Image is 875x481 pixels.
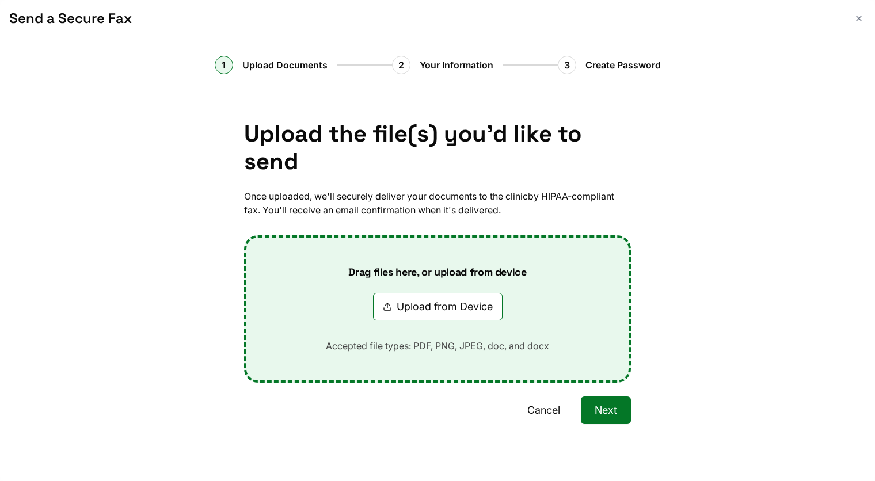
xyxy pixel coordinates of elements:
h1: Upload the file(s) you'd like to send [244,120,631,175]
div: 3 [558,56,576,74]
button: Upload from Device [373,293,503,320]
div: 1 [215,56,233,74]
p: Drag files here, or upload from device [330,265,545,279]
p: Accepted file types: PDF, PNG, JPEG, doc, and docx [307,339,568,353]
span: Create Password [585,58,661,72]
span: Your Information [420,58,493,72]
h1: Send a Secure Fax [9,9,843,28]
button: Cancel [513,396,574,424]
span: Upload Documents [242,58,328,72]
button: Next [581,396,631,424]
button: Close [852,12,866,25]
div: 2 [392,56,410,74]
p: Once uploaded, we'll securely deliver your documents to the clinic by HIPAA-compliant fax. You'll... [244,189,631,217]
